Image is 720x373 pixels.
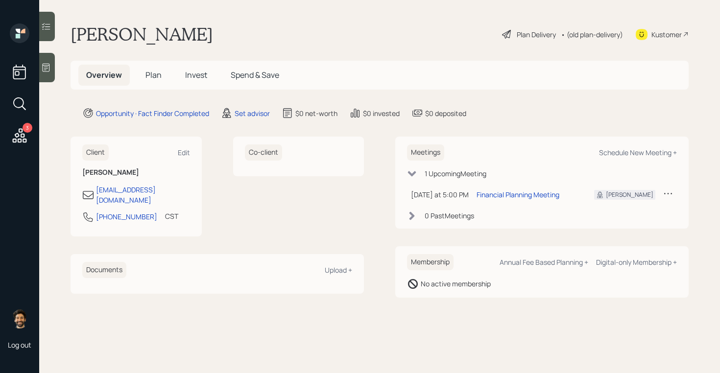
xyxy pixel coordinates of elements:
[561,29,623,40] div: • (old plan-delivery)
[596,257,677,267] div: Digital-only Membership +
[8,340,31,350] div: Log out
[651,29,682,40] div: Kustomer
[231,70,279,80] span: Spend & Save
[178,148,190,157] div: Edit
[517,29,556,40] div: Plan Delivery
[363,108,400,118] div: $0 invested
[165,211,178,221] div: CST
[421,279,491,289] div: No active membership
[407,144,444,161] h6: Meetings
[235,108,270,118] div: Set advisor
[325,265,352,275] div: Upload +
[425,168,486,179] div: 1 Upcoming Meeting
[96,108,209,118] div: Opportunity · Fact Finder Completed
[82,262,126,278] h6: Documents
[23,123,32,133] div: 3
[411,189,469,200] div: [DATE] at 5:00 PM
[500,257,588,267] div: Annual Fee Based Planning +
[425,210,474,221] div: 0 Past Meeting s
[245,144,282,161] h6: Co-client
[145,70,162,80] span: Plan
[71,23,213,45] h1: [PERSON_NAME]
[82,168,190,177] h6: [PERSON_NAME]
[425,108,466,118] div: $0 deposited
[82,144,109,161] h6: Client
[407,254,454,270] h6: Membership
[185,70,207,80] span: Invest
[295,108,337,118] div: $0 net-worth
[86,70,122,80] span: Overview
[606,190,653,199] div: [PERSON_NAME]
[477,189,559,200] div: Financial Planning Meeting
[96,211,157,222] div: [PHONE_NUMBER]
[10,309,29,328] img: eric-schwartz-headshot.png
[96,185,190,205] div: [EMAIL_ADDRESS][DOMAIN_NAME]
[599,148,677,157] div: Schedule New Meeting +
